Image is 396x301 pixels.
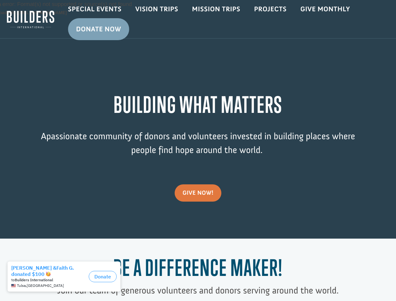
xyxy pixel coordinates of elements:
[40,129,356,166] p: passionate community of donors and volunteers invested in building places where people find hope ...
[40,255,356,284] h1: Be a Difference Maker!
[175,184,221,202] a: give now!
[7,10,54,29] img: Builders International
[11,6,86,19] div: [PERSON_NAME] &Faith G. donated $100
[41,130,46,142] span: A
[46,13,51,18] img: emoji partyFace
[15,19,53,24] strong: Builders International
[89,13,117,24] button: Donate
[11,25,16,29] img: US.png
[17,25,64,29] span: Tulsa , [GEOGRAPHIC_DATA]
[40,92,356,121] h1: BUILDING WHAT MATTERS
[68,18,129,40] a: Donate Now
[57,285,339,296] span: Join our team of generous volunteers and donors serving around the world.
[11,19,86,24] div: to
